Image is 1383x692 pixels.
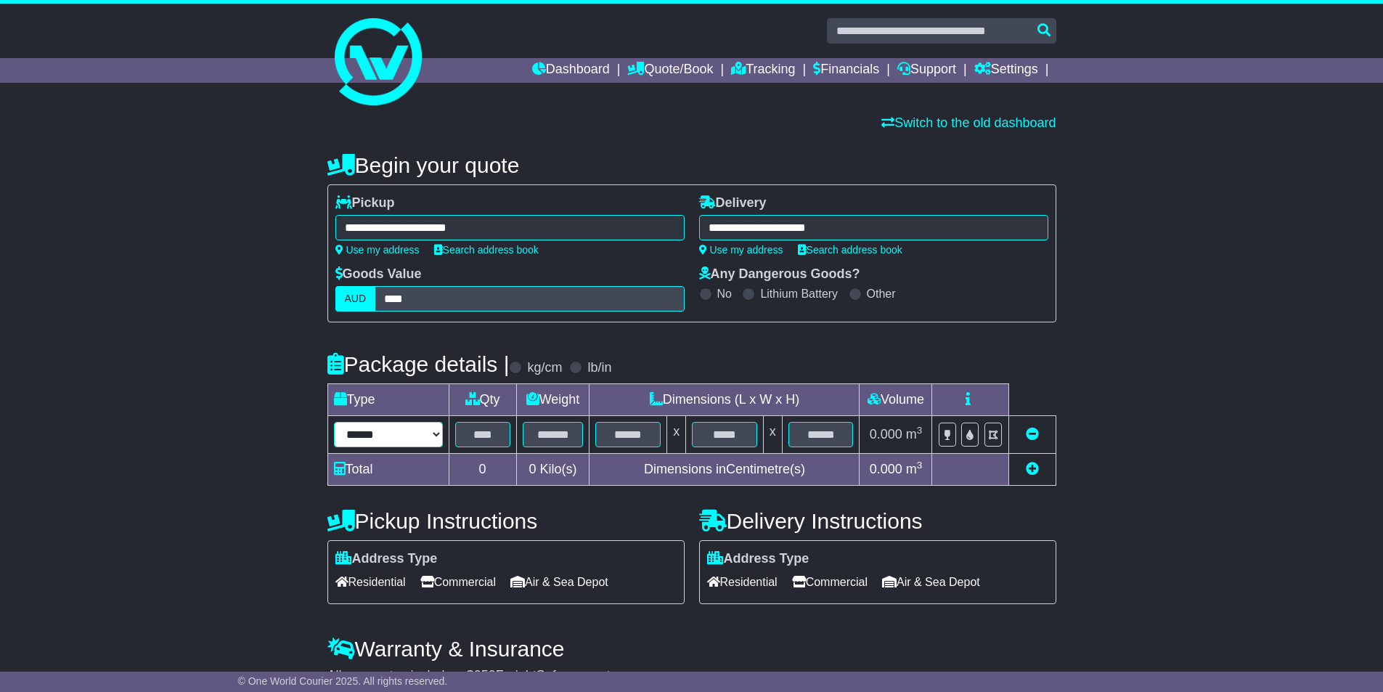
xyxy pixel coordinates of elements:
span: m [906,462,923,476]
label: Lithium Battery [760,287,838,301]
a: Quote/Book [627,58,713,83]
td: Kilo(s) [516,454,589,486]
a: Support [897,58,956,83]
td: x [763,416,782,454]
sup: 3 [917,425,923,436]
span: Air & Sea Depot [510,571,608,593]
a: Financials [813,58,879,83]
span: Residential [707,571,778,593]
a: Remove this item [1026,427,1039,441]
span: 0 [529,462,536,476]
span: Air & Sea Depot [882,571,980,593]
label: No [717,287,732,301]
span: Commercial [792,571,868,593]
span: Residential [335,571,406,593]
a: Switch to the old dashboard [881,115,1056,130]
a: Settings [974,58,1038,83]
h4: Delivery Instructions [699,509,1056,533]
td: Dimensions (L x W x H) [589,384,860,416]
a: Search address book [798,244,902,256]
span: m [906,427,923,441]
h4: Begin your quote [327,153,1056,177]
h4: Package details | [327,352,510,376]
td: Type [327,384,449,416]
label: lb/in [587,360,611,376]
span: Commercial [420,571,496,593]
label: Address Type [335,551,438,567]
td: Qty [449,384,516,416]
label: Goods Value [335,266,422,282]
label: Any Dangerous Goods? [699,266,860,282]
td: Volume [860,384,932,416]
td: Dimensions in Centimetre(s) [589,454,860,486]
sup: 3 [917,460,923,471]
td: Weight [516,384,589,416]
label: Delivery [699,195,767,211]
label: Pickup [335,195,395,211]
a: Dashboard [532,58,610,83]
a: Search address book [434,244,539,256]
label: AUD [335,286,376,312]
span: 250 [474,668,496,683]
span: 0.000 [870,427,902,441]
span: 0.000 [870,462,902,476]
h4: Pickup Instructions [327,509,685,533]
label: Address Type [707,551,809,567]
span: © One World Courier 2025. All rights reserved. [238,675,448,687]
a: Tracking [731,58,795,83]
h4: Warranty & Insurance [327,637,1056,661]
a: Use my address [335,244,420,256]
td: Total [327,454,449,486]
a: Use my address [699,244,783,256]
td: 0 [449,454,516,486]
a: Add new item [1026,462,1039,476]
label: Other [867,287,896,301]
div: All our quotes include a $ FreightSafe warranty. [327,668,1056,684]
td: x [667,416,686,454]
label: kg/cm [527,360,562,376]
